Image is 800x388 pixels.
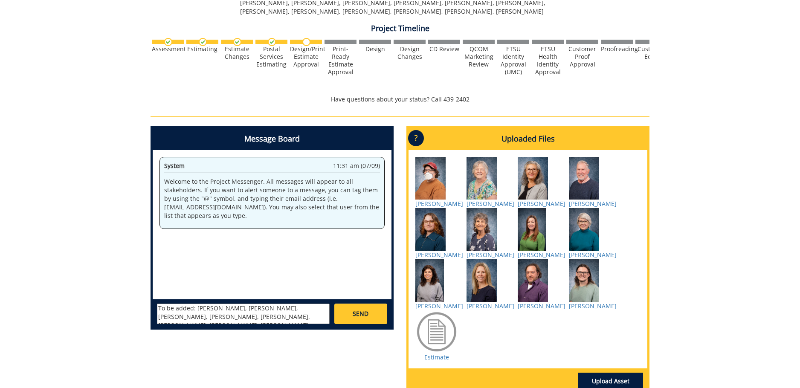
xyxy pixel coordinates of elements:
[569,251,617,259] a: [PERSON_NAME]
[157,304,330,324] textarea: messageToSend
[424,353,449,361] a: Estimate
[569,302,617,310] a: [PERSON_NAME]
[428,45,460,53] div: CD Review
[221,45,253,61] div: Estimate Changes
[394,45,426,61] div: Design Changes
[164,38,172,46] img: checkmark
[153,128,391,150] h4: Message Board
[408,130,424,146] p: ?
[497,45,529,76] div: ETSU Identity Approval (UMC)
[186,45,218,53] div: Estimating
[635,45,667,61] div: Customer Edits
[415,302,463,310] a: [PERSON_NAME]
[152,45,184,53] div: Assessment
[325,45,357,76] div: Print-Ready Estimate Approval
[333,162,380,170] span: 11:31 am (07/09)
[359,45,391,53] div: Design
[164,162,185,170] span: System
[164,177,380,220] p: Welcome to the Project Messenger. All messages will appear to all stakeholders. If you want to al...
[518,302,565,310] a: [PERSON_NAME]
[467,251,514,259] a: [PERSON_NAME]
[151,24,649,33] h4: Project Timeline
[518,200,565,208] a: [PERSON_NAME]
[353,310,368,318] span: SEND
[415,200,463,208] a: [PERSON_NAME]
[199,38,207,46] img: checkmark
[151,95,649,104] p: Have questions about your status? Call 439-2402
[415,251,463,259] a: [PERSON_NAME]
[302,38,310,46] img: no
[601,45,633,53] div: Proofreading
[255,45,287,68] div: Postal Services Estimating
[532,45,564,76] div: ETSU Health Identity Approval
[467,200,514,208] a: [PERSON_NAME]
[569,200,617,208] a: [PERSON_NAME]
[233,38,241,46] img: checkmark
[566,45,598,68] div: Customer Proof Approval
[463,45,495,68] div: QCOM Marketing Review
[518,251,565,259] a: [PERSON_NAME]
[334,304,387,324] a: SEND
[409,128,647,150] h4: Uploaded Files
[290,45,322,68] div: Design/Print Estimate Approval
[467,302,514,310] a: [PERSON_NAME]
[268,38,276,46] img: checkmark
